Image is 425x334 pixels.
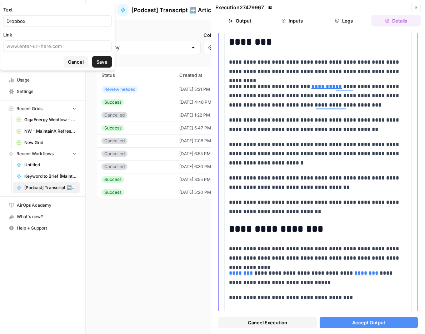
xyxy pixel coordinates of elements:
[6,211,79,222] div: What's new?
[101,112,127,118] div: Cancelled
[267,15,317,26] button: Inputs
[24,139,76,146] span: New Grid
[175,160,245,173] td: [DATE] 6:30 PM
[175,96,245,109] td: [DATE] 4:48 PM
[6,211,80,222] button: What's new?
[92,56,112,68] button: Save
[101,163,127,170] div: Cancelled
[6,74,80,86] a: Usage
[101,189,124,196] div: Success
[215,15,265,26] button: Output
[371,15,421,26] button: Details
[13,182,80,193] a: [Podcast] Transcript ➡️ Article ➡️ Social Post
[24,185,76,191] span: [Podcast] Transcript ➡️ Article ➡️ Social Post
[24,162,76,168] span: Untitled
[3,31,112,38] label: Link
[204,31,307,39] label: Columns
[175,122,245,134] td: [DATE] 5:47 PM
[101,176,124,183] div: Success
[175,83,245,96] td: [DATE] 5:21 PM
[17,77,76,83] span: Usage
[6,200,80,211] a: AirOps Academy
[13,114,80,126] a: GigaEnergy Webflow - Shop Inventories
[320,15,369,26] button: Logs
[13,159,80,171] a: Untitled
[68,58,84,65] span: Cancel
[175,147,245,160] td: [DATE] 6:55 PM
[6,43,109,50] input: www.enter-url-here.com
[17,88,76,95] span: Settings
[175,173,245,186] td: [DATE] 3:55 PM
[101,151,127,157] div: Cancelled
[175,109,245,122] td: [DATE] 1:22 PM
[24,117,76,123] span: GigaEnergy Webflow - Shop Inventories
[16,105,42,112] span: Recent Grids
[13,126,80,137] a: NW - MaintainX Refresh Workflow
[101,86,138,93] div: Review needed
[175,67,245,83] th: Created at
[24,173,76,180] span: Keyword to Brief (MaintainX)
[6,222,80,234] button: Help + Support
[131,6,256,14] span: [Podcast] Transcript ➡️ Article ➡️ Social Post
[248,319,287,326] span: Cancel Execution
[101,99,124,105] div: Success
[6,18,109,25] input: Type placeholder
[97,67,175,83] th: Status
[13,137,80,148] a: New Grid
[97,31,201,39] label: Status
[175,134,245,147] td: [DATE] 7:08 PM
[352,319,385,326] span: Accept Output
[96,58,107,65] span: Save
[6,148,80,159] button: Recent Workflows
[3,6,112,13] label: Text
[218,317,317,328] button: Cancel Execution
[6,86,80,97] a: Settings
[17,225,76,231] span: Help + Support
[13,171,80,182] a: Keyword to Brief (MaintainX)
[101,125,124,131] div: Success
[215,4,274,11] div: Execution 27479967
[175,186,245,199] td: [DATE] 5:20 PM
[6,103,80,114] button: Recent Grids
[17,202,76,208] span: AirOps Academy
[24,128,76,134] span: NW - MaintainX Refresh Workflow
[320,317,418,328] button: Accept Output
[64,56,88,68] button: Cancel
[110,44,187,51] input: Any
[16,151,54,157] span: Recent Workflows
[101,138,127,144] div: Cancelled
[117,4,256,16] a: [Podcast] Transcript ➡️ Article ➡️ Social Post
